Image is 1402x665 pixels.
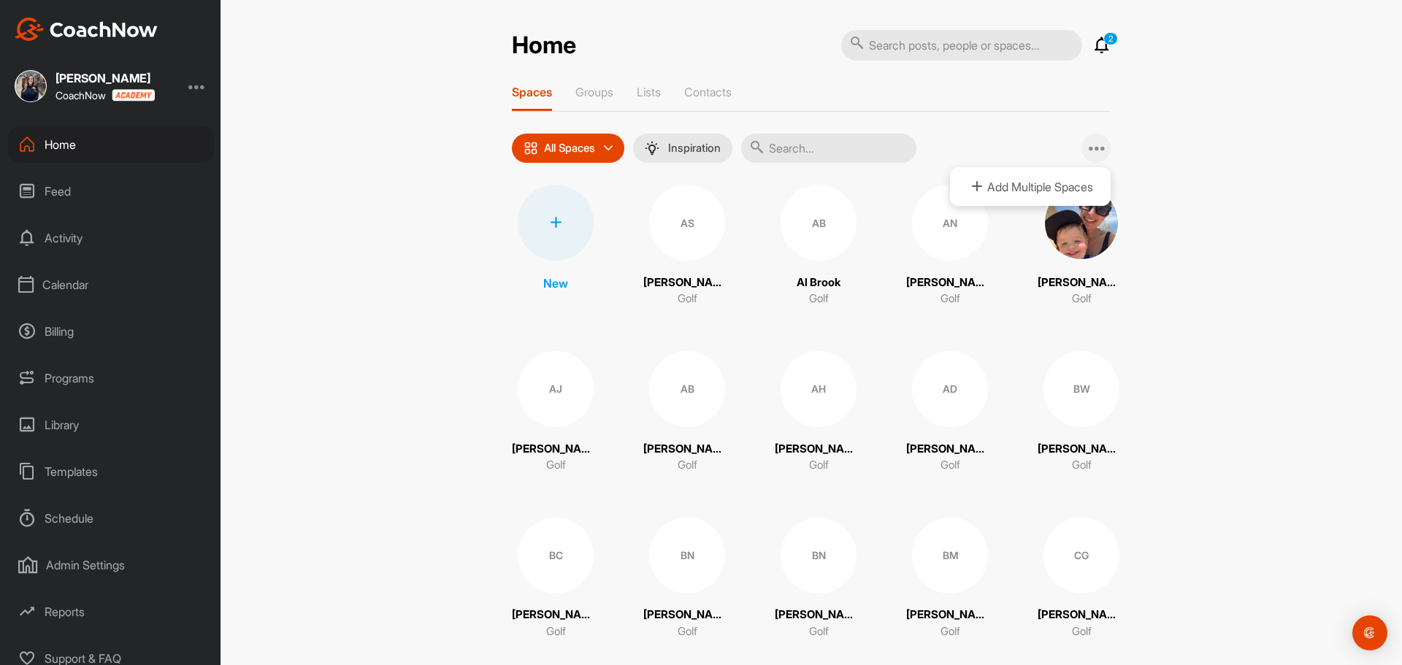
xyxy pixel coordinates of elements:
[809,457,829,474] p: Golf
[775,518,862,640] a: BN[PERSON_NAME]Golf
[8,360,214,396] div: Programs
[512,518,600,640] a: BC[PERSON_NAME]Golf
[941,457,960,474] p: Golf
[637,85,661,99] p: Lists
[543,274,568,292] p: New
[781,518,857,593] div: BN
[678,457,697,474] p: Golf
[906,607,994,623] p: [PERSON_NAME]
[678,291,697,307] p: Golf
[941,291,960,307] p: Golf
[649,185,725,261] div: AS
[912,351,988,427] div: AD
[1072,623,1092,640] p: Golf
[15,18,158,41] img: CoachNow
[809,291,829,307] p: Golf
[546,457,566,474] p: Golf
[912,185,988,261] div: AN
[645,141,659,155] img: menuIcon
[8,500,214,537] div: Schedule
[809,623,829,640] p: Golf
[775,607,862,623] p: [PERSON_NAME]
[684,85,732,99] p: Contacts
[1038,274,1125,291] p: [PERSON_NAME]
[8,407,214,443] div: Library
[575,85,613,99] p: Groups
[1038,185,1125,307] a: [PERSON_NAME]Golf
[1043,185,1119,261] img: square_506f86fef44c629e6aded8a8914bf43b.jpg
[512,441,600,458] p: [PERSON_NAME]
[8,313,214,350] div: Billing
[643,607,731,623] p: [PERSON_NAME]
[8,173,214,210] div: Feed
[912,518,988,593] div: BM
[906,274,994,291] p: [PERSON_NAME]
[1103,32,1118,45] p: 2
[906,185,994,307] a: AN[PERSON_NAME]Golf
[775,185,862,307] a: ABAl BrookGolf
[1043,518,1119,593] div: CG
[941,623,960,640] p: Golf
[678,623,697,640] p: Golf
[906,441,994,458] p: [PERSON_NAME]
[518,351,594,427] div: AJ
[112,89,155,101] img: CoachNow acadmey
[1352,615,1387,650] div: Open Intercom Messenger
[1043,351,1119,427] div: BW
[643,441,731,458] p: [PERSON_NAME]
[950,167,1111,206] span: Add Multiple Spaces
[668,142,721,154] p: Inspiration
[512,607,600,623] p: [PERSON_NAME]
[1072,291,1092,307] p: Golf
[546,623,566,640] p: Golf
[741,134,916,163] input: Search...
[8,266,214,303] div: Calendar
[15,70,47,102] img: square_5689d3a39b1c47f5f061efea0511b601.jpg
[643,351,731,474] a: AB[PERSON_NAME]Golf
[1038,518,1125,640] a: CG[PERSON_NAME]Golf
[906,518,994,640] a: BM[PERSON_NAME]Golf
[8,453,214,490] div: Templates
[518,518,594,593] div: BC
[55,89,155,101] div: CoachNow
[1038,607,1125,623] p: [PERSON_NAME]
[544,142,595,154] p: All Spaces
[55,72,155,84] div: [PERSON_NAME]
[512,351,600,474] a: AJ[PERSON_NAME]Golf
[512,85,552,99] p: Spaces
[649,351,725,427] div: AB
[8,126,214,163] div: Home
[906,351,994,474] a: AD[PERSON_NAME]Golf
[841,30,1082,61] input: Search posts, people or spaces...
[649,518,725,593] div: BN
[643,185,731,307] a: AS[PERSON_NAME]Golf
[524,141,538,155] img: icon
[643,274,731,291] p: [PERSON_NAME]
[643,518,731,640] a: BN[PERSON_NAME]Golf
[1038,351,1125,474] a: BW[PERSON_NAME]Golf
[8,220,214,256] div: Activity
[1072,457,1092,474] p: Golf
[8,593,214,630] div: Reports
[512,31,576,60] h2: Home
[775,351,862,474] a: AH[PERSON_NAME]Golf
[775,441,862,458] p: [PERSON_NAME]
[797,274,840,291] p: Al Brook
[8,547,214,583] div: Admin Settings
[781,185,857,261] div: AB
[1038,441,1125,458] p: [PERSON_NAME]
[781,351,857,427] div: AH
